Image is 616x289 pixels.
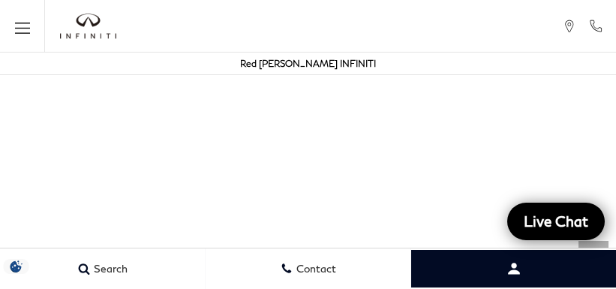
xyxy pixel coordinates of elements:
[60,14,116,39] a: infiniti
[578,241,608,286] div: Next
[411,250,616,287] button: You have opened user profile menu modal.
[293,263,336,275] span: Contact
[507,203,605,240] a: Live Chat
[240,58,376,69] a: Red [PERSON_NAME] INFINITI
[60,14,116,39] img: INFINITI
[516,212,596,230] span: Live Chat
[90,263,128,275] span: Search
